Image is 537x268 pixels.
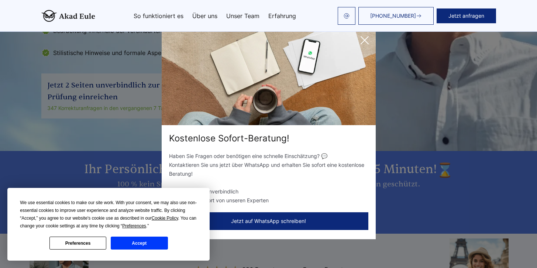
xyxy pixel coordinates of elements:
span: Cookie Policy [152,216,178,221]
button: Preferences [49,237,106,250]
img: email [344,13,350,19]
button: Jetzt auf WhatsApp schreiben! [169,212,368,230]
div: Cookie Consent Prompt [7,188,210,261]
a: [PHONE_NUMBER] [358,7,434,25]
img: exit [162,29,376,125]
p: Haben Sie Fragen oder benötigen eine schnelle Einschätzung? 💬 Kontaktieren Sie uns jetzt über Wha... [169,152,368,178]
button: Jetzt anfragen [437,8,496,23]
a: Unser Team [226,13,259,19]
li: ✅ Direkte Antwort von unseren Experten [169,196,368,205]
div: We use essential cookies to make our site work. With your consent, we may also use non-essential ... [20,199,197,230]
a: Erfahrung [268,13,296,19]
img: logo [41,10,95,22]
button: Accept [111,237,168,250]
a: So funktioniert es [134,13,183,19]
a: Über uns [192,13,217,19]
li: ✅ Kostenlos & unverbindlich [169,187,368,196]
div: Kostenlose Sofort-Beratung! [162,133,376,144]
span: [PHONE_NUMBER] [370,13,416,19]
span: Preferences [122,223,146,229]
